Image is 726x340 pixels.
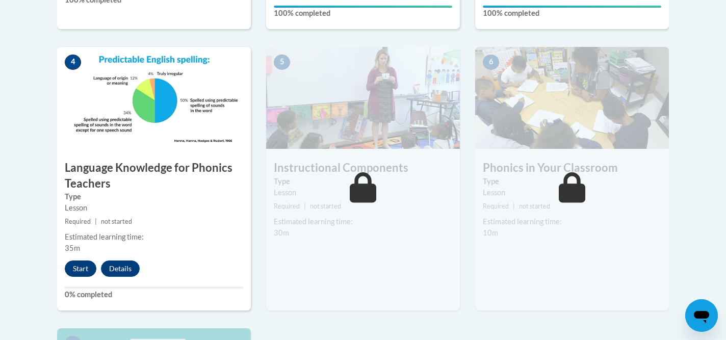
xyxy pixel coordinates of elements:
[65,202,243,214] div: Lesson
[266,160,460,176] h3: Instructional Components
[274,187,452,198] div: Lesson
[475,47,669,149] img: Course Image
[65,191,243,202] label: Type
[274,8,452,19] label: 100% completed
[57,47,251,149] img: Course Image
[65,244,80,252] span: 35m
[95,218,97,225] span: |
[266,47,460,149] img: Course Image
[101,218,132,225] span: not started
[513,202,515,210] span: |
[310,202,341,210] span: not started
[483,55,499,70] span: 6
[483,176,661,187] label: Type
[65,55,81,70] span: 4
[274,176,452,187] label: Type
[274,55,290,70] span: 5
[685,299,718,332] iframe: Button to launch messaging window
[483,187,661,198] div: Lesson
[483,216,661,227] div: Estimated learning time:
[101,260,140,277] button: Details
[483,8,661,19] label: 100% completed
[483,6,661,8] div: Your progress
[274,228,289,237] span: 30m
[519,202,550,210] span: not started
[57,160,251,192] h3: Language Knowledge for Phonics Teachers
[483,202,509,210] span: Required
[65,289,243,300] label: 0% completed
[475,160,669,176] h3: Phonics in Your Classroom
[274,216,452,227] div: Estimated learning time:
[304,202,306,210] span: |
[65,218,91,225] span: Required
[65,260,96,277] button: Start
[274,6,452,8] div: Your progress
[274,202,300,210] span: Required
[65,231,243,243] div: Estimated learning time:
[483,228,498,237] span: 10m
